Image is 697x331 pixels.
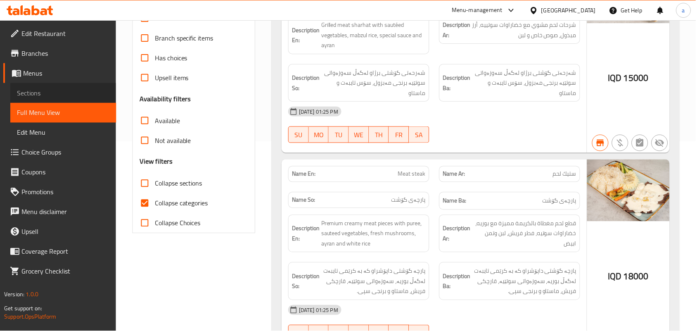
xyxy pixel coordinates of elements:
button: TH [370,126,390,143]
span: Upsell [21,227,110,237]
div: Menu-management [453,5,503,15]
a: Sections [10,83,116,103]
h3: View filters [140,157,173,167]
button: WE [349,126,370,143]
span: Menus [23,68,110,78]
span: ستيك لحم [554,170,577,179]
a: Choice Groups [3,143,116,162]
span: IQD [609,269,623,285]
span: Available [155,116,180,126]
span: Collapse categories [155,198,208,208]
span: Full Menu View [17,108,110,118]
span: پارچەی گۆشت [392,196,426,205]
strong: Description En: [292,224,320,244]
a: Promotions [3,182,116,202]
strong: Name So: [292,196,315,205]
span: پارچە گۆشتی داپۆشراو کە بە کرێمی تایبەت لەگەڵ بوریە، سەوزەواتی سوتێیە، قارچکی فریش، ماستاو و برنج... [322,266,426,297]
button: SU [289,126,309,143]
span: Premium creamy meat pieces with puree, sauteed vegetables, fresh mushrooms, ayran and white rice [322,219,426,249]
h3: Availability filters [140,94,191,104]
span: Grocery Checklist [21,267,110,276]
span: Free items [155,13,184,23]
strong: Description So: [292,271,320,292]
a: Menu disclaimer [3,202,116,222]
button: SA [410,126,430,143]
span: [DATE] 01:25 PM [296,108,342,116]
span: Sections [17,88,110,98]
span: Branches [21,48,110,58]
a: Branches [3,43,116,63]
span: 15000 [624,70,650,86]
a: Support.OpsPlatform [4,312,57,322]
strong: Description Ar: [443,20,471,40]
span: شرحات لحم مشوي مع خضاراوات سوتييه، أرز مبذول، صوص خاص و لبن [473,20,577,40]
a: Edit Restaurant [3,24,116,43]
span: شەرحەتی گۆشتی برژاو لەگەڵ سەوزەواتی سوتێیە برنجی مەبزول، سۆس تایبەت و ماستاو [322,68,426,98]
a: Edit Menu [10,123,116,143]
span: SU [292,129,306,141]
span: پارچەی گۆشت [543,196,577,206]
a: Coverage Report [3,242,116,262]
button: Not available [652,135,669,151]
span: Collapse sections [155,179,202,188]
span: MO [313,129,326,141]
span: Coupons [21,167,110,177]
span: Grilled meat sharhat with sautéed vegetables, mabzul rice, special sauce and ayran [322,20,426,50]
strong: Description Ar: [443,224,471,244]
span: شەرحەتی گۆشتی برژاو لەگەڵ سەوزەواتی سوتێیە برنجی مەبزول، سۆس تایبەت و ماستاو [473,68,577,98]
a: Menus [3,63,116,83]
span: WE [353,129,366,141]
span: Meat steak [398,170,426,179]
span: Upsell items [155,73,189,83]
a: Upsell [3,222,116,242]
span: پارچە گۆشتی داپۆشراو کە بە کرێمی تایبەت لەگەڵ بوریە، سەوزەواتی سوتێیە، قارچکی فریش، ماستاو و برنج... [473,266,577,297]
button: Not has choices [633,135,649,151]
span: [DATE] 01:25 PM [296,307,342,314]
strong: Description En: [292,25,320,45]
span: SA [413,129,427,141]
span: Not available [155,136,191,145]
button: TU [329,126,349,143]
strong: Description Ba: [443,73,471,93]
strong: Description So: [292,73,320,93]
button: Branch specific item [593,135,609,151]
span: IQD [609,70,623,86]
button: MO [309,126,330,143]
span: Promotions [21,187,110,197]
span: قطع لحم مغطاة بالكريمة مميزة مع بوريه، خضاراوات سوتيه، فطر فريش، لبن وتمن ابيض [473,219,577,249]
img: Al_Rawabi_Restaurant_%D8%B4%D8%B1%D8%AD%D8%A7638689403502259875.jpg [588,160,671,221]
span: Menu disclaimer [21,207,110,217]
span: Choice Groups [21,148,110,157]
button: Purchased item [613,135,629,151]
a: Full Menu View [10,103,116,123]
a: Grocery Checklist [3,262,116,281]
span: Has choices [155,53,187,63]
span: TH [373,129,386,141]
div: [GEOGRAPHIC_DATA] [542,6,597,15]
strong: Description Ba: [443,271,471,292]
span: Collapse Choices [155,218,201,228]
button: FR [389,126,410,143]
span: Edit Restaurant [21,29,110,38]
span: FR [393,129,406,141]
span: Version: [4,289,24,300]
span: 1.0.0 [26,289,38,300]
span: TU [332,129,346,141]
strong: Name En: [292,170,316,179]
span: a [683,6,686,15]
strong: Name Ba: [443,196,467,206]
span: Branch specific items [155,33,213,43]
span: 18000 [624,269,650,285]
strong: Name Ar: [443,170,466,179]
span: Edit Menu [17,128,110,138]
a: Coupons [3,162,116,182]
span: Coverage Report [21,247,110,257]
span: Get support on: [4,303,42,314]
